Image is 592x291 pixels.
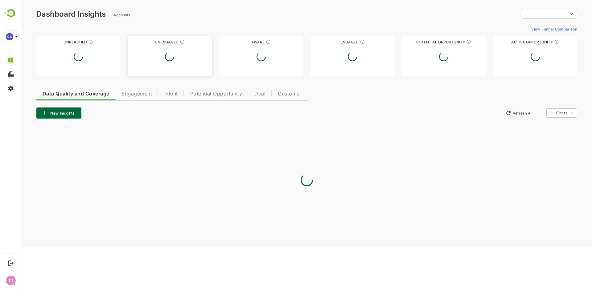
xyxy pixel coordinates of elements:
div: These accounts are MQAs and can be passed on to Inside Sales [445,39,450,44]
span: Deal [233,91,244,96]
div: These accounts have just entered the buying cycle and need further nurturing [244,39,249,44]
button: Refresh All [481,108,514,118]
button: Logout [6,259,15,267]
div: Unengaged [106,40,190,44]
div: Engaged [289,40,373,44]
div: Aware [198,40,282,44]
div: TT [6,276,16,285]
div: Potential Opportunity [380,40,464,44]
div: These accounts have not been engaged with for a defined time period [67,39,72,44]
ag: -- Accounts [87,13,110,17]
span: Intent [143,91,156,96]
div: These accounts are warm, further nurturing would qualify them to MQAs [338,39,343,44]
div: Filters [535,111,546,115]
span: Engagement [100,91,130,96]
span: Data Quality and Coverage [21,91,88,96]
div: 9A [6,33,13,40]
button: New Insights [15,107,60,119]
span: Potential Opportunity [169,91,221,96]
img: BambooboxLogoMark.f1c84d78b4c51b1a7b5f700c9845e183.svg [3,7,19,19]
div: Active Opportunity [472,40,556,44]
div: Unreached [15,40,99,44]
div: These accounts have open opportunities which might be at any of the Sales Stages [532,39,537,44]
span: Customer [256,91,280,96]
div: These accounts have not shown enough engagement and need nurturing [158,39,163,44]
div: Filters [534,107,556,119]
button: View Funnel Comparison [507,24,556,34]
div: Dashboard Insights [15,10,84,18]
div: ​ [500,8,556,19]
